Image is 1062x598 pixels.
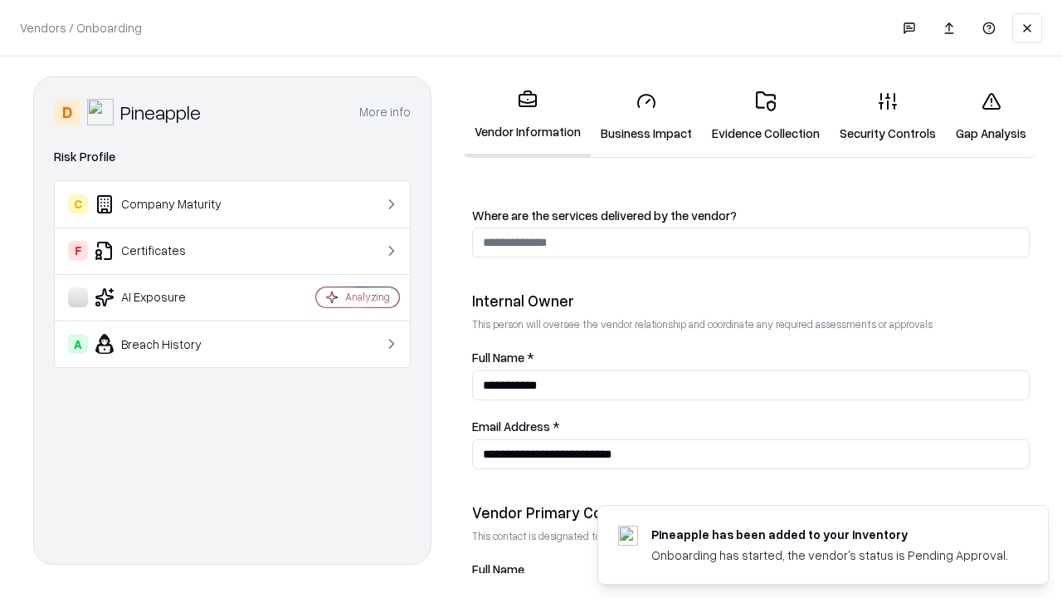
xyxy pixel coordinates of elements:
div: Pineapple has been added to your inventory [651,526,1008,543]
img: Pineapple [87,99,114,125]
div: Onboarding has started, the vendor's status is Pending Approval. [651,547,1008,564]
label: Where are the services delivered by the vendor? [472,209,1030,222]
a: Business Impact [591,78,702,155]
div: Risk Profile [54,147,411,167]
p: Vendors / Onboarding [20,19,142,37]
div: Internal Owner [472,291,1030,311]
p: This contact is designated to receive the assessment request from Shift [472,529,1030,543]
div: Analyzing [345,290,390,304]
div: Vendor Primary Contact [472,502,1030,522]
a: Vendor Information [465,76,591,157]
p: This person will oversee the vendor relationship and coordinate any required assessments or appro... [472,317,1030,331]
label: Full Name [472,563,1030,576]
button: More info [359,97,411,127]
label: Full Name * [472,351,1030,364]
div: C [68,194,88,214]
div: Certificates [68,241,266,261]
img: pineappleenergy.com [618,526,638,546]
div: Breach History [68,334,266,354]
div: Company Maturity [68,194,266,214]
a: Gap Analysis [946,78,1036,155]
a: Evidence Collection [702,78,830,155]
label: Email Address * [472,420,1030,433]
a: Security Controls [830,78,946,155]
div: A [68,334,88,354]
div: F [68,241,88,261]
div: AI Exposure [68,287,266,307]
div: Pineapple [120,99,201,125]
div: D [54,99,80,125]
